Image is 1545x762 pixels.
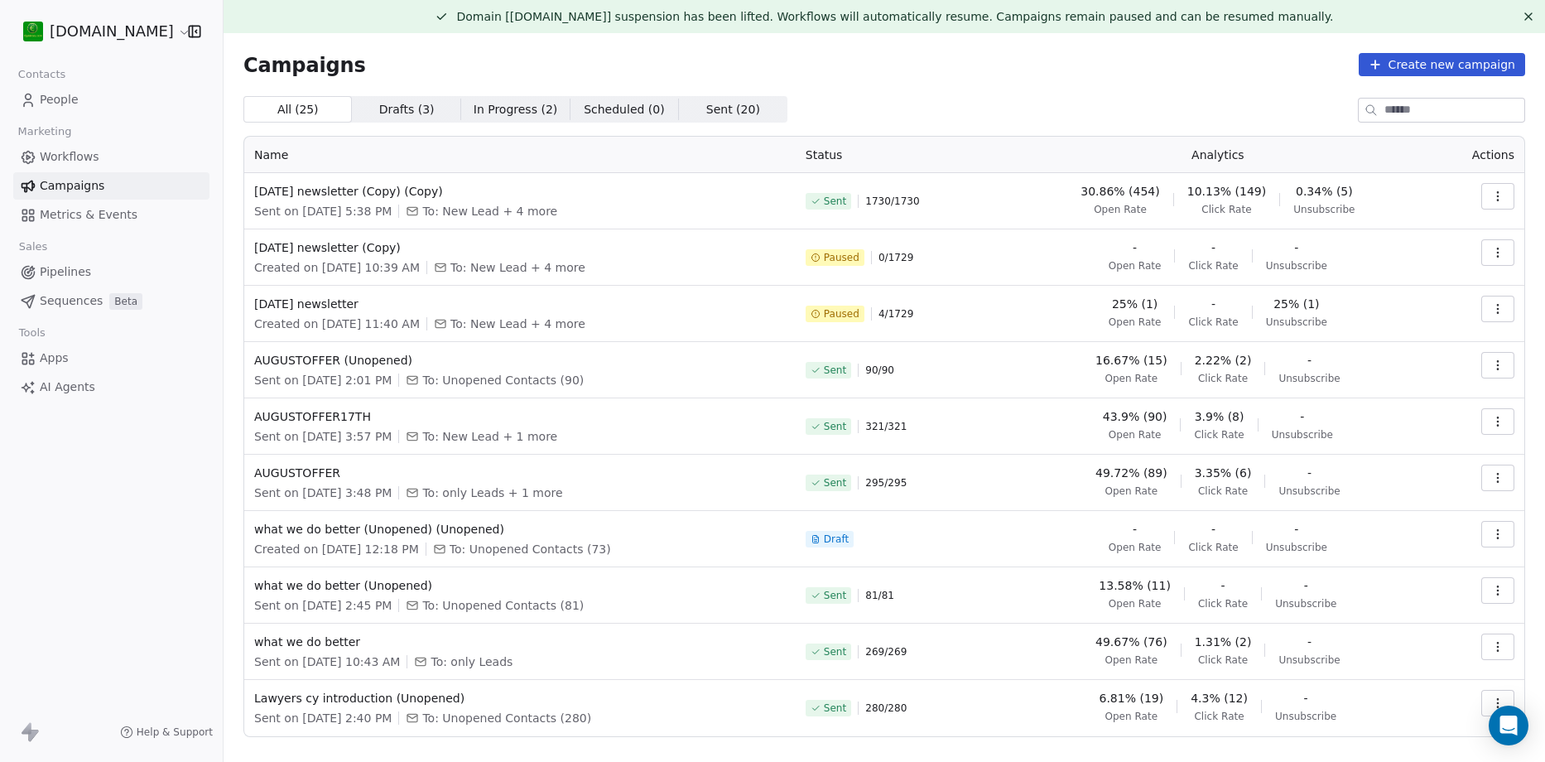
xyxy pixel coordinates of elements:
span: Help & Support [137,726,213,739]
span: Unsubscribe [1278,653,1340,667]
th: Analytics [1003,137,1433,173]
span: 3.35% (6) [1195,465,1252,481]
span: what we do better (Unopened) [254,577,786,594]
span: Open Rate [1105,710,1158,723]
th: Actions [1433,137,1524,173]
span: - [1300,408,1304,425]
span: - [1304,577,1308,594]
span: AI Agents [40,379,95,396]
span: - [1294,239,1298,256]
span: 49.72% (89) [1095,465,1167,481]
span: Sent on [DATE] 3:48 PM [254,485,392,501]
span: Click Rate [1194,710,1244,723]
span: 25% (1) [1112,296,1158,312]
span: To: New Lead + 4 more [450,316,585,332]
span: In Progress ( 2 ) [474,101,558,118]
span: Open Rate [1109,541,1162,554]
span: what we do better (Unopened) (Unopened) [254,521,786,538]
button: Create new campaign [1359,53,1525,76]
span: To: Unopened Contacts (90) [422,372,584,388]
span: 0.34% (5) [1296,183,1353,200]
span: Unsubscribe [1275,597,1336,610]
span: Unsubscribe [1266,541,1327,554]
a: AI Agents [13,374,209,401]
span: Sent [824,702,846,715]
span: Sent on [DATE] 5:38 PM [254,203,392,219]
div: Open Intercom Messenger [1489,706,1528,745]
span: Sent on [DATE] 2:40 PM [254,710,392,726]
span: Domain [[DOMAIN_NAME]] suspension has been lifted. Workflows will automatically resume. Campaigns... [456,10,1333,23]
span: Sent [824,195,846,208]
span: 43.9% (90) [1103,408,1167,425]
span: [DATE] newsletter (Copy) [254,239,786,256]
a: SequencesBeta [13,287,209,315]
span: To: New Lead + 4 more [422,203,557,219]
span: Created on [DATE] 12:18 PM [254,541,419,557]
span: To: only Leads + 1 more [422,485,562,501]
span: - [1307,634,1312,650]
span: Click Rate [1198,597,1248,610]
span: 4.3% (12) [1191,690,1248,707]
a: Pipelines [13,258,209,286]
span: Unsubscribe [1275,710,1336,723]
span: Campaigns [243,53,366,76]
span: Campaigns [40,177,104,195]
span: Drafts ( 3 ) [379,101,435,118]
span: Click Rate [1198,372,1248,385]
span: 3.9% (8) [1195,408,1244,425]
span: Sequences [40,292,103,310]
span: Open Rate [1109,428,1162,441]
span: [DOMAIN_NAME] [50,21,174,42]
span: Click Rate [1194,428,1244,441]
span: Click Rate [1198,485,1248,498]
span: AUGUSTOFFER17TH [254,408,786,425]
a: Metrics & Events [13,201,209,229]
span: Sent on [DATE] 10:43 AM [254,653,400,670]
span: 295 / 295 [865,476,907,490]
span: 90 / 90 [865,364,894,377]
span: Workflows [40,148,99,166]
span: Open Rate [1109,597,1162,610]
span: Click Rate [1198,653,1248,667]
span: To: Unopened Contacts (73) [450,541,611,557]
span: 30.86% (454) [1081,183,1159,200]
span: Unsubscribe [1293,203,1355,216]
img: 439216937_921727863089572_7037892552807592703_n%20(1).jpg [23,22,43,41]
a: Campaigns [13,172,209,200]
span: AUGUSTOFFER (Unopened) [254,352,786,369]
span: Paused [824,251,859,264]
span: Sent on [DATE] 3:57 PM [254,428,392,445]
span: - [1133,239,1137,256]
a: Help & Support [120,726,213,739]
span: - [1133,521,1137,538]
span: Open Rate [1109,259,1162,272]
span: Lawyers cy introduction (Unopened) [254,690,786,707]
span: Contacts [11,62,73,87]
span: To: only Leads [431,653,513,670]
span: 81 / 81 [865,589,894,602]
span: Unsubscribe [1272,428,1333,441]
span: 6.81% (19) [1100,690,1164,707]
span: 321 / 321 [865,420,907,433]
span: Open Rate [1105,653,1158,667]
th: Name [244,137,796,173]
span: Unsubscribe [1278,372,1340,385]
span: - [1220,577,1225,594]
span: Click Rate [1201,203,1251,216]
span: Sent [824,645,846,658]
span: Created on [DATE] 10:39 AM [254,259,420,276]
span: Apps [40,350,69,367]
span: Click Rate [1188,541,1238,554]
span: 13.58% (11) [1099,577,1171,594]
span: Sales [12,234,55,259]
span: - [1307,465,1312,481]
span: 10.13% (149) [1187,183,1266,200]
th: Status [796,137,1003,173]
span: Sent ( 20 ) [706,101,760,118]
span: Unsubscribe [1266,316,1327,329]
span: People [40,91,79,109]
span: Unsubscribe [1266,259,1327,272]
span: Click Rate [1188,316,1238,329]
span: To: Unopened Contacts (280) [422,710,591,726]
span: Open Rate [1105,372,1158,385]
